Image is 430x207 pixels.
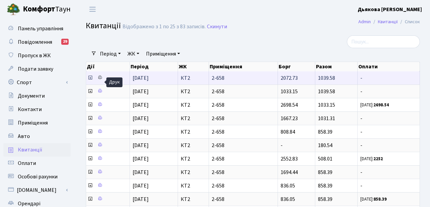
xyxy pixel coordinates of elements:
[143,48,183,60] a: Приміщення
[212,116,275,121] span: 2-658
[181,156,206,162] span: КТ2
[318,128,332,136] span: 858.39
[3,157,71,170] a: Оплати
[318,155,332,163] span: 508.01
[281,142,283,149] span: -
[86,20,121,32] span: Квитанції
[360,129,417,135] span: -
[212,89,275,94] span: 2-658
[318,115,335,122] span: 1031.31
[3,62,71,76] a: Подати заявку
[133,101,149,109] span: [DATE]
[281,74,298,82] span: 2072.73
[315,62,358,71] th: Разом
[181,170,206,175] span: КТ2
[181,75,206,81] span: КТ2
[358,6,422,13] b: Дьякова [PERSON_NAME]
[133,182,149,189] span: [DATE]
[3,170,71,183] a: Особові рахунки
[18,52,51,59] span: Пропуск в ЖК
[318,182,332,189] span: 858.39
[212,170,275,175] span: 2-658
[358,18,371,25] a: Admin
[106,77,122,87] div: Друк
[207,24,227,30] a: Скинути
[360,75,417,81] span: -
[360,102,389,108] small: [DATE]:
[212,75,275,81] span: 2-658
[318,101,335,109] span: 1033.15
[212,129,275,135] span: 2-658
[7,3,20,16] img: logo.png
[18,106,42,113] span: Контакти
[358,5,422,13] a: Дьякова [PERSON_NAME]
[3,49,71,62] a: Пропуск в ЖК
[360,170,417,175] span: -
[360,143,417,148] span: -
[133,142,149,149] span: [DATE]
[133,88,149,95] span: [DATE]
[212,143,275,148] span: 2-658
[3,35,71,49] a: Повідомлення29
[18,38,52,46] span: Повідомлення
[398,18,420,26] li: Список
[181,143,206,148] span: КТ2
[181,116,206,121] span: КТ2
[18,160,36,167] span: Оплати
[318,169,332,176] span: 858.39
[373,156,383,162] b: 2252
[18,92,45,100] span: Документи
[360,196,387,202] small: [DATE]:
[348,15,430,29] nav: breadcrumb
[3,183,71,197] a: [DOMAIN_NAME]
[281,155,298,163] span: 2552.83
[209,62,278,71] th: Приміщення
[318,74,335,82] span: 1039.58
[18,173,58,180] span: Особові рахунки
[212,102,275,108] span: 2-658
[133,74,149,82] span: [DATE]
[18,65,53,73] span: Подати заявку
[3,130,71,143] a: Авто
[373,102,389,108] b: 2698.54
[281,101,298,109] span: 2698.54
[181,197,206,202] span: КТ2
[378,18,398,25] a: Квитанції
[133,115,149,122] span: [DATE]
[181,89,206,94] span: КТ2
[278,62,315,71] th: Борг
[97,48,123,60] a: Період
[318,196,332,203] span: 858.39
[178,62,209,71] th: ЖК
[281,88,298,95] span: 1033.15
[18,146,42,153] span: Квитанції
[133,155,149,163] span: [DATE]
[3,103,71,116] a: Контакти
[318,88,335,95] span: 1039.58
[130,62,178,71] th: Період
[3,76,71,89] a: Спорт
[18,25,63,32] span: Панель управління
[3,116,71,130] a: Приміщення
[122,24,206,30] div: Відображено з 1 по 25 з 83 записів.
[281,182,295,189] span: 836.05
[18,119,48,127] span: Приміщення
[347,35,420,48] input: Пошук...
[84,4,101,15] button: Переключити навігацію
[281,128,295,136] span: 808.84
[318,142,332,149] span: 180.54
[281,196,295,203] span: 836.05
[360,183,417,188] span: -
[3,143,71,157] a: Квитанції
[212,156,275,162] span: 2-658
[281,169,298,176] span: 1694.44
[181,129,206,135] span: КТ2
[61,39,69,45] div: 29
[181,102,206,108] span: КТ2
[23,4,71,15] span: Таун
[360,89,417,94] span: -
[360,116,417,121] span: -
[3,89,71,103] a: Документи
[360,156,383,162] small: [DATE]:
[212,183,275,188] span: 2-658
